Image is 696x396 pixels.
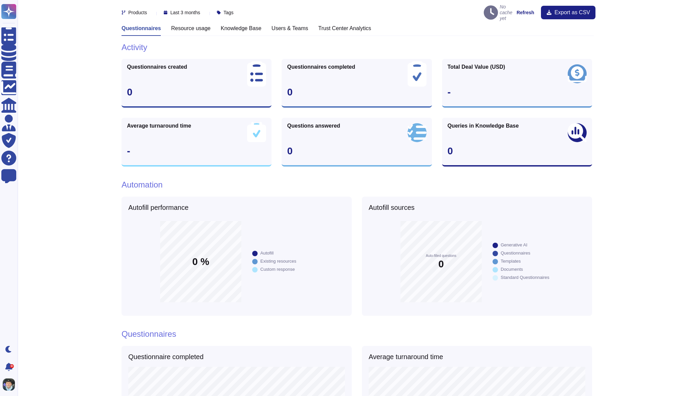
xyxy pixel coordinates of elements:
[426,254,456,258] span: Auto-filled questions
[501,251,530,255] div: Questionnaires
[127,146,266,156] div: -
[287,146,426,156] div: 0
[554,10,590,15] span: Export as CSV
[448,87,587,97] div: -
[171,25,211,31] h3: Resource usage
[260,259,296,263] div: Existing resources
[127,64,187,70] span: Questionnaires created
[128,353,203,361] h5: Questionnaire completed
[122,329,176,339] h1: Questionnaires
[287,123,340,129] span: Questions answered
[501,259,521,263] div: Templates
[438,259,444,269] span: 0
[448,146,587,156] div: 0
[501,267,523,271] div: Documents
[223,10,234,15] span: Tags
[192,257,209,267] span: 0 %
[448,123,519,129] span: Queries in Knowledge Base
[170,10,200,15] span: Last 3 months
[127,123,191,129] span: Average turnaround time
[541,6,595,19] button: Export as CSV
[369,203,585,212] h5: Autofill sources
[1,377,20,392] button: user
[501,243,527,247] div: Generative AI
[369,353,443,361] h5: Average turnaround time
[287,64,355,70] span: Questionnaires completed
[318,25,371,31] h3: Trust Center Analytics
[221,25,261,31] h3: Knowledge Base
[517,10,534,15] strong: Refresh
[128,203,345,212] h5: Autofill performance
[287,87,426,97] div: 0
[122,25,161,31] h3: Questionnaires
[127,87,266,97] div: 0
[10,364,14,368] div: 9+
[260,251,274,255] div: Autofill
[122,43,592,52] h1: Activity
[260,267,295,271] div: Custom response
[128,10,147,15] span: Products
[271,25,308,31] h3: Users & Teams
[122,180,592,190] h1: Automation
[484,4,513,21] h4: No cache yet
[3,378,15,391] img: user
[501,275,549,280] div: Standard Questionnaires
[448,64,505,70] span: Total Deal Value (USD)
